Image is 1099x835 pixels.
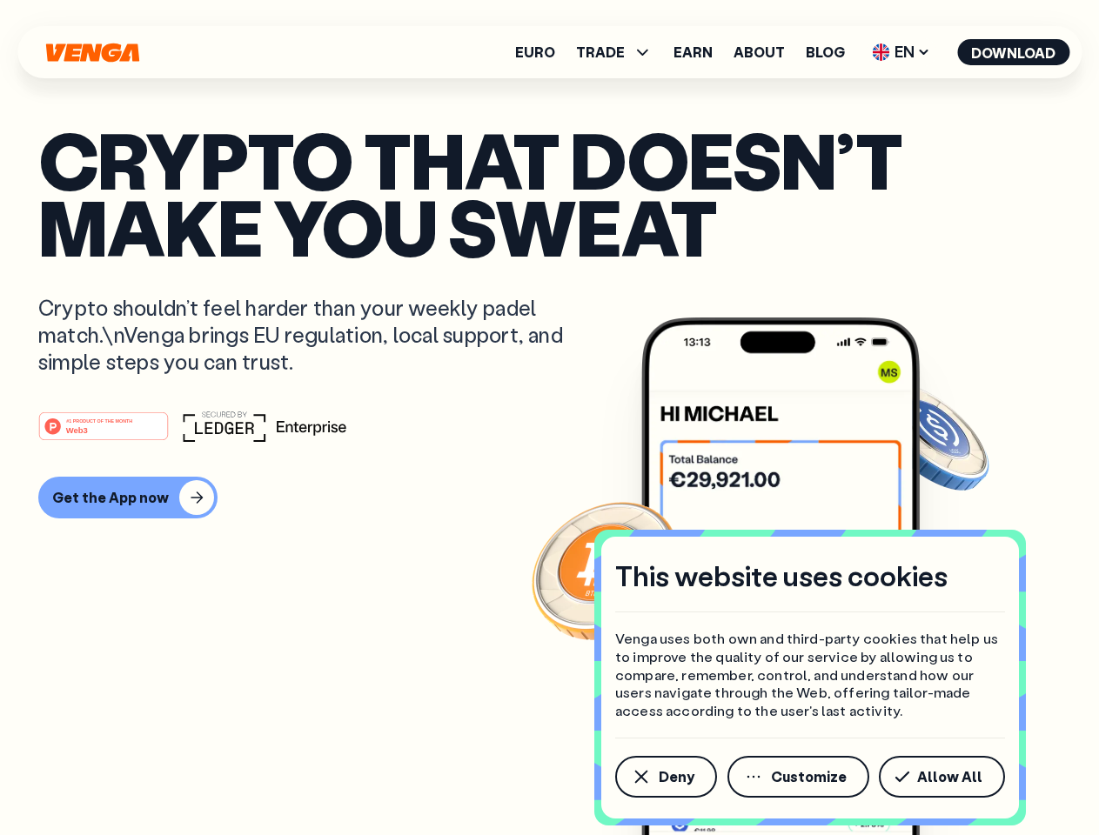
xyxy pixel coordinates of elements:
p: Crypto that doesn’t make you sweat [38,126,1061,259]
p: Crypto shouldn’t feel harder than your weekly padel match.\nVenga brings EU regulation, local sup... [38,294,588,376]
a: #1 PRODUCT OF THE MONTHWeb3 [38,422,169,444]
button: Allow All [879,756,1005,798]
span: Allow All [917,770,982,784]
a: About [734,45,785,59]
button: Get the App now [38,477,218,518]
svg: Home [44,43,141,63]
img: flag-uk [872,43,889,61]
span: EN [866,38,936,66]
span: TRADE [576,42,653,63]
button: Deny [615,756,717,798]
a: Euro [515,45,555,59]
span: Customize [771,770,847,784]
p: Venga uses both own and third-party cookies that help us to improve the quality of our service by... [615,630,1005,720]
a: Get the App now [38,477,1061,518]
span: Deny [659,770,694,784]
tspan: Web3 [66,424,88,434]
img: Bitcoin [528,491,685,648]
a: Blog [806,45,845,59]
tspan: #1 PRODUCT OF THE MONTH [66,417,132,423]
h4: This website uses cookies [615,558,948,594]
div: Get the App now [52,489,169,506]
a: Earn [673,45,713,59]
span: TRADE [576,45,625,59]
img: USDC coin [868,374,993,499]
button: Download [957,39,1069,65]
button: Customize [727,756,869,798]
